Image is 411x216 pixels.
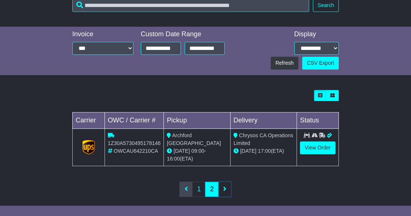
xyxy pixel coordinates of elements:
td: OWC / Carrier # [105,112,163,129]
td: Delivery [230,112,297,129]
a: 1 [192,182,205,197]
span: 1Z30A5730495178146 [108,140,160,146]
td: Carrier [72,112,105,129]
span: OWCAU642210CA [114,148,158,154]
img: GetCarrierServiceLogo [82,140,95,155]
div: Custom Date Range [141,30,225,38]
div: Display [294,30,339,38]
span: Chrysos CA Operations Limited [233,132,293,146]
a: 2 [205,182,218,197]
a: View Order [300,141,335,154]
span: 16:00 [167,156,180,162]
div: (ETA) [233,147,294,155]
span: [DATE] [240,148,256,154]
span: 17:00 [258,148,271,154]
button: Refresh [271,57,298,70]
div: Invoice [72,30,133,38]
td: Pickup [164,112,231,129]
td: Status [297,112,339,129]
span: 09:00 [191,148,204,154]
span: [DATE] [173,148,190,154]
div: - (ETA) [167,147,227,163]
a: CSV Export [302,57,339,70]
